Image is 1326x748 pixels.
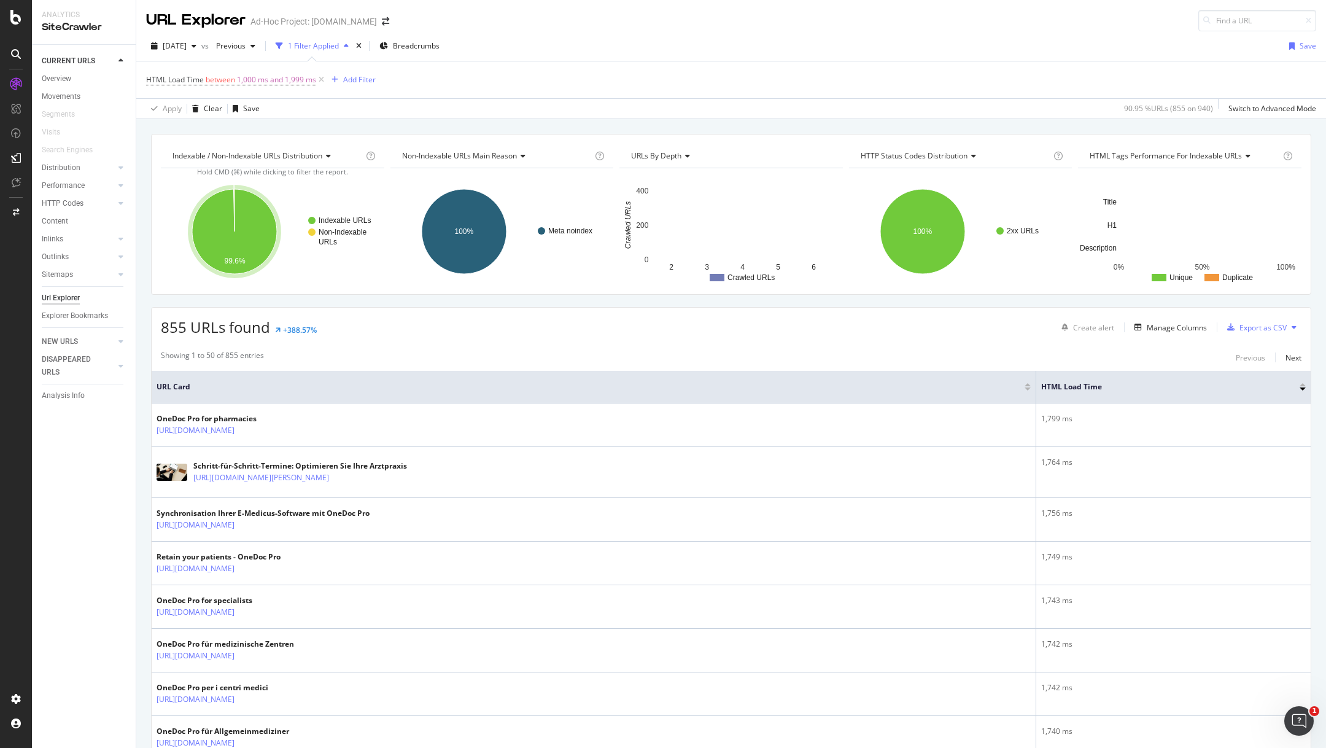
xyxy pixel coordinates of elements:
a: [URL][DOMAIN_NAME] [157,650,235,662]
text: 100% [1277,263,1296,271]
button: Breadcrumbs [374,36,444,56]
text: Crawled URLs [727,273,775,282]
text: 99.6% [225,257,246,265]
div: Overview [42,72,71,85]
div: URL Explorer [146,10,246,31]
span: Hold CMD (⌘) while clicking to filter the report. [197,167,348,176]
a: HTTP Codes [42,197,115,210]
button: [DATE] [146,36,201,56]
div: Retain your patients - OneDoc Pro [157,551,281,563]
text: URLs [319,238,337,246]
button: Switch to Advanced Mode [1223,99,1316,119]
div: Sitemaps [42,268,73,281]
a: Inlinks [42,233,115,246]
span: 1,000 ms and 1,999 ms [237,71,316,88]
text: Title [1103,198,1117,206]
span: vs [201,41,211,51]
div: 1,742 ms [1041,639,1306,650]
span: HTML Load Time [146,74,204,85]
a: NEW URLS [42,335,115,348]
div: A chart. [619,178,843,285]
div: Explorer Bookmarks [42,310,108,322]
text: 400 [636,187,648,195]
div: OneDoc Pro per i centri medici [157,682,268,693]
div: A chart. [849,178,1072,285]
text: 100% [913,227,932,236]
text: 50% [1195,263,1210,271]
button: Manage Columns [1130,320,1207,335]
a: [URL][DOMAIN_NAME] [157,519,235,531]
div: Save [243,103,260,114]
h4: HTML Tags Performance for Indexable URLs [1087,146,1281,166]
div: DISAPPEARED URLS [42,353,104,379]
a: Sitemaps [42,268,115,281]
div: NEW URLS [42,335,78,348]
h4: HTTP Status Codes Distribution [858,146,1052,166]
text: 0% [1114,263,1125,271]
button: Save [228,99,260,119]
div: 1 Filter Applied [288,41,339,51]
text: 100% [454,227,473,236]
div: OneDoc Pro für medizinische Zentren [157,639,294,650]
span: Indexable / Non-Indexable URLs distribution [173,150,322,161]
button: Export as CSV [1222,318,1287,337]
a: [URL][DOMAIN_NAME] [157,606,235,618]
a: Outlinks [42,251,115,263]
div: Segments [42,108,75,121]
text: Duplicate [1222,273,1253,282]
a: [URL][DOMAIN_NAME] [157,693,235,706]
div: Next [1285,353,1301,363]
text: 6 [812,263,816,271]
a: Url Explorer [42,292,127,305]
div: Add Filter [343,74,376,85]
button: Previous [1236,350,1265,365]
text: 200 [636,221,648,230]
div: times [354,40,364,52]
div: Analysis Info [42,389,85,402]
text: 2 [669,263,673,271]
div: Switch to Advanced Mode [1228,103,1316,114]
button: Clear [187,99,222,119]
div: Content [42,215,68,228]
text: 4 [740,263,745,271]
text: Non-Indexable [319,228,366,236]
span: URL Card [157,381,1022,392]
a: Performance [42,179,115,192]
span: URLs by Depth [631,150,681,161]
button: 1 Filter Applied [271,36,354,56]
div: Outlinks [42,251,69,263]
a: Search Engines [42,144,105,157]
div: 1,742 ms [1041,682,1306,693]
svg: A chart. [390,178,614,285]
div: Search Engines [42,144,93,157]
button: Next [1285,350,1301,365]
a: CURRENT URLS [42,55,115,68]
div: 90.95 % URLs ( 855 on 940 ) [1124,103,1213,114]
text: Crawled URLs [624,201,632,249]
div: A chart. [161,178,384,285]
h4: Non-Indexable URLs Main Reason [400,146,593,166]
a: Explorer Bookmarks [42,310,127,322]
div: Visits [42,126,60,139]
text: Meta noindex [548,227,592,235]
div: CURRENT URLS [42,55,95,68]
text: Unique [1169,273,1193,282]
div: Apply [163,103,182,114]
text: H1 [1107,221,1117,230]
a: Visits [42,126,72,139]
div: OneDoc Pro for specialists [157,595,261,606]
div: Schritt-für-Schritt-Termine: Optimieren Sie Ihre Arztpraxis [193,461,407,472]
span: Previous [211,41,246,51]
svg: A chart. [1078,178,1301,285]
button: Apply [146,99,182,119]
a: [URL][DOMAIN_NAME][PERSON_NAME] [193,472,329,484]
text: 2xx URLs [1007,227,1039,235]
div: Performance [42,179,85,192]
text: Description [1080,244,1117,252]
div: 1,799 ms [1041,413,1306,424]
a: Overview [42,72,127,85]
div: SiteCrawler [42,20,126,34]
div: Clear [204,103,222,114]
